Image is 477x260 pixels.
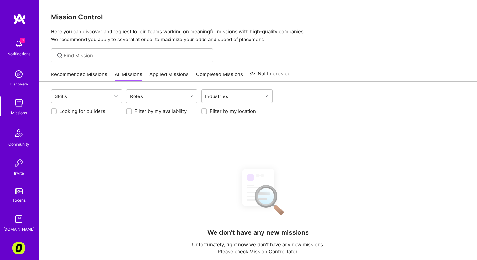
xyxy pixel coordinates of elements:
[207,229,309,236] h4: We don't have any new missions
[250,70,291,82] a: Not Interested
[196,71,243,82] a: Completed Missions
[265,95,268,98] i: icon Chevron
[134,108,187,115] label: Filter by my availability
[3,226,35,232] div: [DOMAIN_NAME]
[7,51,30,57] div: Notifications
[12,213,25,226] img: guide book
[14,170,24,176] div: Invite
[192,241,324,248] p: Unfortunately, right now we don't have any new missions.
[192,248,324,255] p: Please check Mission Control later.
[51,28,465,43] p: Here you can discover and request to join teams working on meaningful missions with high-quality ...
[12,157,25,170] img: Invite
[64,52,208,59] input: Find Mission...
[12,68,25,81] img: discovery
[53,92,69,101] div: Skills
[231,163,286,220] img: No Results
[114,95,118,98] i: icon Chevron
[56,52,64,59] i: icon SearchGrey
[51,13,465,21] h3: Mission Control
[12,197,26,204] div: Tokens
[20,38,25,43] span: 6
[51,71,107,82] a: Recommended Missions
[8,141,29,148] div: Community
[11,125,27,141] img: Community
[12,96,25,109] img: teamwork
[204,92,230,101] div: Industries
[128,92,145,101] div: Roles
[12,38,25,51] img: bell
[115,71,142,82] a: All Missions
[13,13,26,25] img: logo
[59,108,105,115] label: Looking for builders
[12,242,25,254] img: Corner3: Building an AI User Researcher
[190,95,193,98] i: icon Chevron
[10,81,28,87] div: Discovery
[210,108,256,115] label: Filter by my location
[15,188,23,194] img: tokens
[149,71,189,82] a: Applied Missions
[11,242,27,254] a: Corner3: Building an AI User Researcher
[11,109,27,116] div: Missions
